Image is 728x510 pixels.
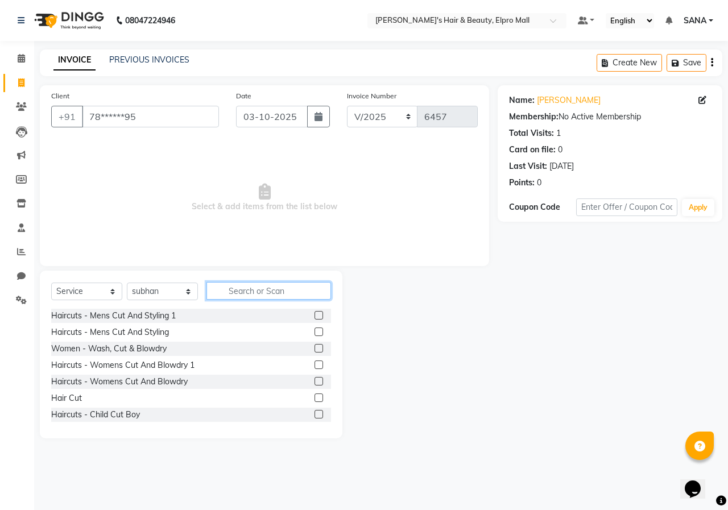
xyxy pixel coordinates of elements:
[125,5,175,36] b: 08047224946
[51,392,82,404] div: Hair Cut
[684,15,706,27] span: SANA
[51,91,69,101] label: Client
[206,282,331,300] input: Search or Scan
[236,91,251,101] label: Date
[82,106,219,127] input: Search by Name/Mobile/Email/Code
[556,127,561,139] div: 1
[537,94,601,106] a: [PERSON_NAME]
[29,5,107,36] img: logo
[51,359,195,371] div: Haircuts - Womens Cut And Blowdry 1
[51,310,176,322] div: Haircuts - Mens Cut And Styling 1
[597,54,662,72] button: Create New
[537,177,541,189] div: 0
[51,376,188,388] div: Haircuts - Womens Cut And Blowdry
[53,50,96,71] a: INVOICE
[576,198,677,216] input: Enter Offer / Coupon Code
[51,106,83,127] button: +91
[509,144,556,156] div: Card on file:
[682,199,714,216] button: Apply
[347,91,396,101] label: Invoice Number
[509,127,554,139] div: Total Visits:
[509,94,535,106] div: Name:
[549,160,574,172] div: [DATE]
[509,111,559,123] div: Membership:
[51,326,169,338] div: Haircuts - Mens Cut And Styling
[51,409,140,421] div: Haircuts - Child Cut Boy
[51,141,478,255] span: Select & add items from the list below
[509,177,535,189] div: Points:
[509,160,547,172] div: Last Visit:
[509,201,576,213] div: Coupon Code
[680,465,717,499] iframe: chat widget
[509,111,711,123] div: No Active Membership
[109,55,189,65] a: PREVIOUS INVOICES
[558,144,562,156] div: 0
[667,54,706,72] button: Save
[51,343,167,355] div: Women - Wash, Cut & Blowdry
